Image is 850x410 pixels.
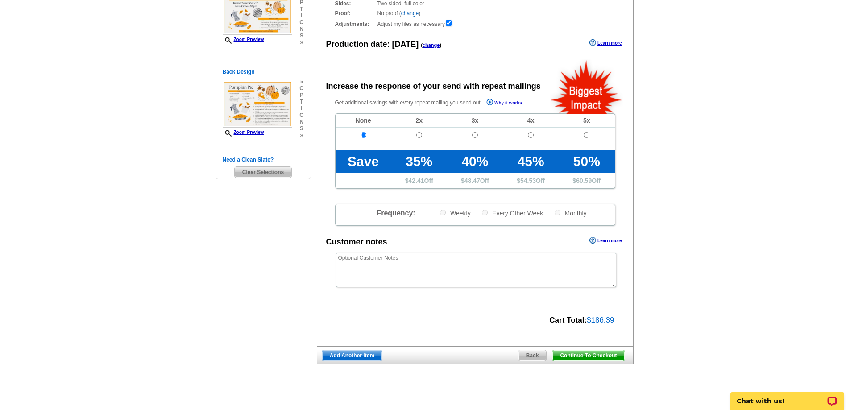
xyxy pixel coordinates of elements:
td: 3x [447,114,503,128]
input: Weekly [440,210,446,215]
span: 54.53 [520,177,536,184]
td: 45% [503,150,559,173]
td: $ Off [559,173,614,188]
a: Why it works [486,99,522,108]
span: ( ) [421,42,441,48]
span: 48.47 [464,177,480,184]
span: n [299,119,303,125]
input: Every Other Week [482,210,488,215]
a: Add Another Item [322,350,382,361]
span: Back [518,350,547,361]
div: Increase the response of your send with repeat mailings [326,80,541,92]
a: Back [518,350,547,361]
span: » [299,79,303,85]
span: o [299,19,303,26]
img: small-thumb.jpg [223,81,292,128]
span: Frequency: [377,209,415,217]
span: o [299,85,303,92]
td: None [336,114,391,128]
a: Learn more [589,39,622,46]
td: 5x [559,114,614,128]
span: s [299,125,303,132]
div: Adjust my files as necessary [335,19,615,28]
span: » [299,39,303,46]
td: $ Off [391,173,447,188]
h5: Need a Clean Slate? [223,156,304,164]
span: $186.39 [587,316,614,324]
td: 50% [559,150,614,173]
div: Production date: [326,38,442,50]
td: 40% [447,150,503,173]
span: s [299,33,303,39]
span: p [299,92,303,99]
iframe: LiveChat chat widget [725,382,850,410]
span: 42.41 [409,177,424,184]
strong: Cart Total: [549,316,587,324]
div: Customer notes [326,236,387,248]
td: 2x [391,114,447,128]
span: t [299,6,303,12]
td: $ Off [447,173,503,188]
a: Learn more [589,237,622,244]
label: Monthly [554,209,587,217]
span: t [299,99,303,105]
td: 4x [503,114,559,128]
td: 35% [391,150,447,173]
span: » [299,132,303,139]
span: Continue To Checkout [552,350,624,361]
input: Monthly [555,210,560,215]
span: n [299,26,303,33]
a: change [423,42,440,48]
p: Get additional savings with every repeat mailing you send out. [335,98,541,108]
strong: Adjustments: [335,20,375,28]
td: Save [336,150,391,173]
span: 60.59 [576,177,592,184]
img: biggestImpact.png [550,59,623,114]
span: i [299,105,303,112]
label: Every Other Week [481,209,543,217]
span: i [299,12,303,19]
strong: Proof: [335,9,375,17]
a: Zoom Preview [223,37,264,42]
div: No proof ( ) [335,9,615,17]
label: Weekly [439,209,471,217]
span: [DATE] [392,40,419,49]
a: Zoom Preview [223,130,264,135]
td: $ Off [503,173,559,188]
a: change [401,10,419,17]
h5: Back Design [223,68,304,76]
span: Clear Selections [235,167,291,178]
span: o [299,112,303,119]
